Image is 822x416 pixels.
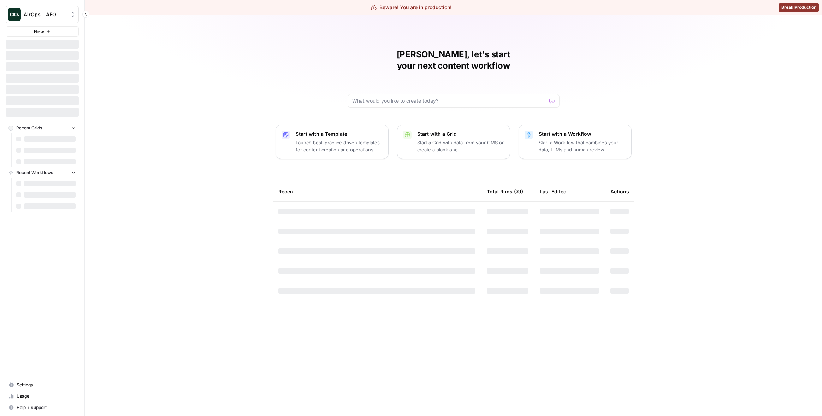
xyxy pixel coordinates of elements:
button: Recent Workflows [6,167,79,178]
button: Recent Grids [6,123,79,133]
p: Start a Workflow that combines your data, LLMs and human review [539,139,626,153]
span: Usage [17,393,76,399]
div: Last Edited [540,182,567,201]
p: Start a Grid with data from your CMS or create a blank one [417,139,504,153]
button: New [6,26,79,37]
span: Break Production [781,4,816,11]
div: Total Runs (7d) [487,182,523,201]
a: Usage [6,391,79,402]
span: Help + Support [17,404,76,411]
p: Launch best-practice driven templates for content creation and operations [296,139,383,153]
span: New [34,28,44,35]
p: Start with a Grid [417,131,504,138]
button: Start with a WorkflowStart a Workflow that combines your data, LLMs and human review [519,125,632,159]
h1: [PERSON_NAME], let's start your next content workflow [348,49,560,71]
div: Beware! You are in production! [371,4,451,11]
span: Recent Workflows [16,169,53,176]
div: Actions [610,182,629,201]
span: AirOps - AEO [24,11,66,18]
div: Recent [278,182,475,201]
span: Settings [17,382,76,388]
button: Help + Support [6,402,79,413]
button: Start with a GridStart a Grid with data from your CMS or create a blank one [397,125,510,159]
p: Start with a Template [296,131,383,138]
p: Start with a Workflow [539,131,626,138]
button: Start with a TemplateLaunch best-practice driven templates for content creation and operations [276,125,389,159]
img: AirOps - AEO Logo [8,8,21,21]
span: Recent Grids [16,125,42,131]
button: Workspace: AirOps - AEO [6,6,79,23]
input: What would you like to create today? [352,97,546,104]
a: Settings [6,379,79,391]
button: Break Production [779,3,819,12]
